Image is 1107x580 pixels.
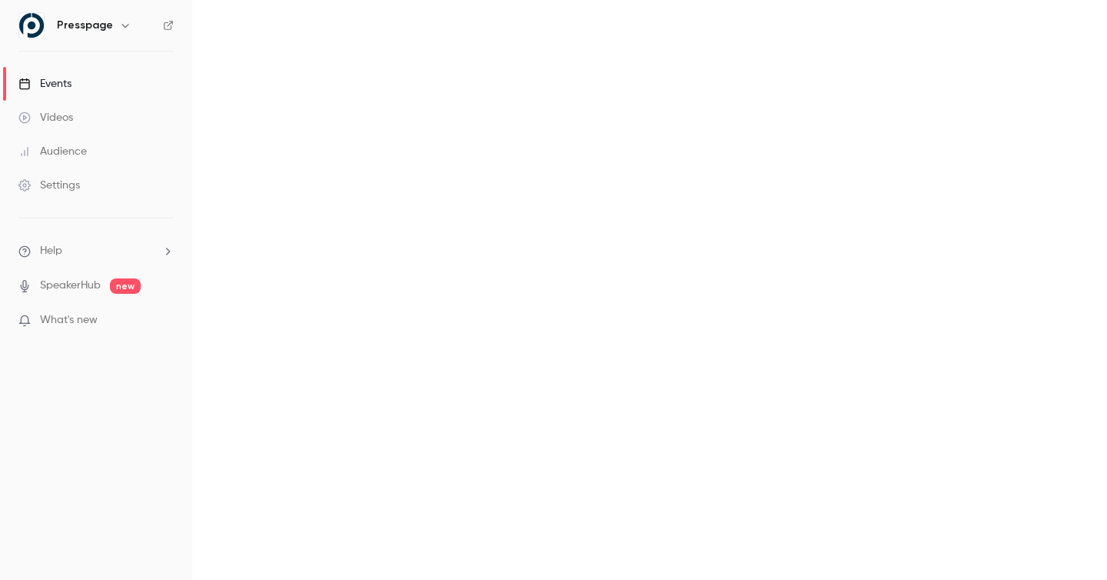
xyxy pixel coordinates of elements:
[40,312,98,328] span: What's new
[18,144,87,159] div: Audience
[18,76,71,92] div: Events
[18,110,73,125] div: Videos
[110,278,141,294] span: new
[18,178,80,193] div: Settings
[19,13,44,38] img: Presspage
[57,18,113,33] h6: Presspage
[40,243,62,259] span: Help
[18,243,174,259] li: help-dropdown-opener
[40,278,101,294] a: SpeakerHub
